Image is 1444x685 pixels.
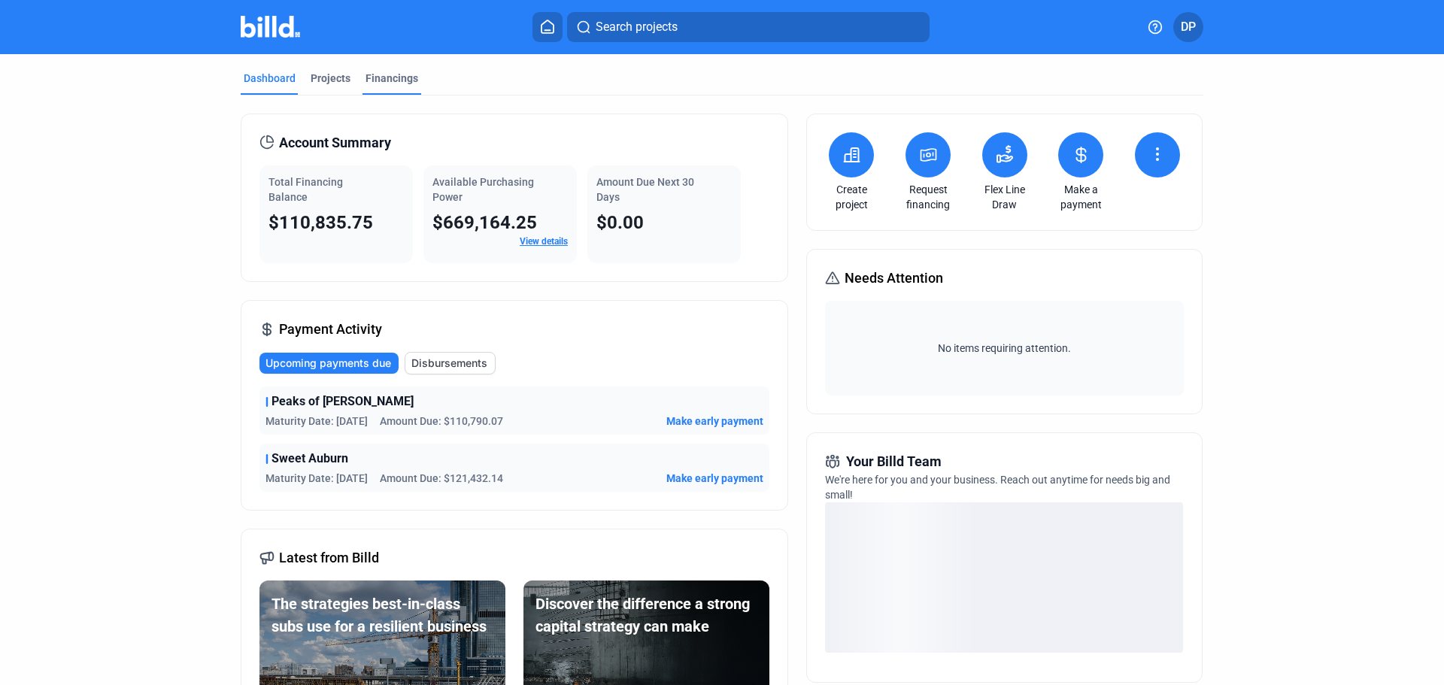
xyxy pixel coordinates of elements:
[259,353,399,374] button: Upcoming payments due
[279,132,391,153] span: Account Summary
[279,319,382,340] span: Payment Activity
[978,182,1031,212] a: Flex Line Draw
[825,474,1170,501] span: We're here for you and your business. Reach out anytime for needs big and small!
[666,414,763,429] button: Make early payment
[272,593,493,638] div: The strategies best-in-class subs use for a resilient business
[432,212,537,233] span: $669,164.25
[596,18,678,36] span: Search projects
[268,176,343,203] span: Total Financing Balance
[265,414,368,429] span: Maturity Date: [DATE]
[268,212,373,233] span: $110,835.75
[411,356,487,371] span: Disbursements
[1173,12,1203,42] button: DP
[666,471,763,486] button: Make early payment
[380,414,503,429] span: Amount Due: $110,790.07
[265,356,391,371] span: Upcoming payments due
[241,16,300,38] img: Billd Company Logo
[845,268,943,289] span: Needs Attention
[265,471,368,486] span: Maturity Date: [DATE]
[520,236,568,247] a: View details
[311,71,350,86] div: Projects
[1181,18,1196,36] span: DP
[272,393,414,411] span: Peaks of [PERSON_NAME]
[366,71,418,86] div: Financings
[831,341,1177,356] span: No items requiring attention.
[405,352,496,374] button: Disbursements
[535,593,757,638] div: Discover the difference a strong capital strategy can make
[244,71,296,86] div: Dashboard
[380,471,503,486] span: Amount Due: $121,432.14
[846,451,942,472] span: Your Billd Team
[567,12,930,42] button: Search projects
[902,182,954,212] a: Request financing
[432,176,534,203] span: Available Purchasing Power
[596,212,644,233] span: $0.00
[825,182,878,212] a: Create project
[825,502,1183,653] div: loading
[279,547,379,568] span: Latest from Billd
[1054,182,1107,212] a: Make a payment
[272,450,348,468] span: Sweet Auburn
[596,176,694,203] span: Amount Due Next 30 Days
